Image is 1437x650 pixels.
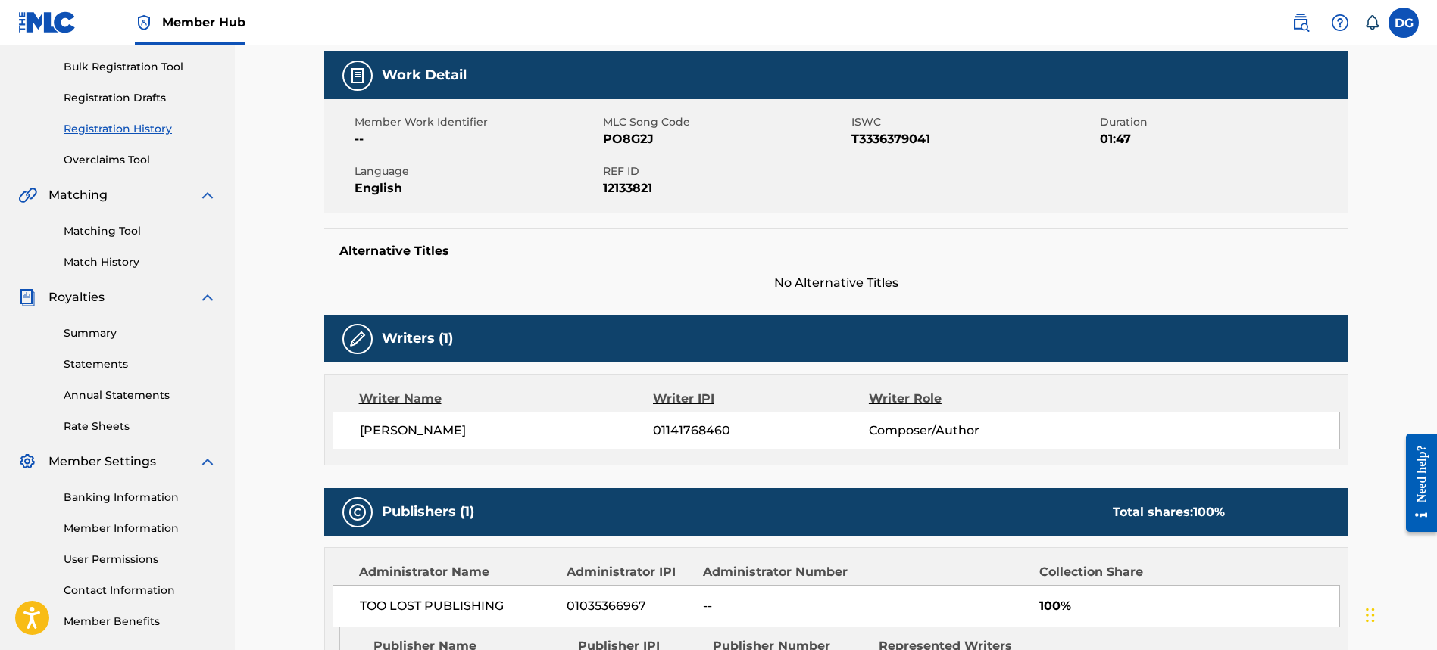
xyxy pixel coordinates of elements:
span: REF ID [603,163,848,179]
a: Summary [64,325,217,341]
iframe: Resource Center [1395,422,1437,544]
div: Administrator Name [359,563,555,581]
span: 01141768460 [653,421,868,440]
div: User Menu [1389,8,1419,38]
a: Banking Information [64,490,217,505]
iframe: Chat Widget [1361,577,1437,650]
span: Member Work Identifier [355,114,599,130]
span: T3336379041 [851,130,1096,148]
div: Help [1325,8,1355,38]
div: Collection Share [1039,563,1186,581]
span: -- [703,597,860,615]
span: Language [355,163,599,179]
span: ISWC [851,114,1096,130]
img: expand [198,288,217,306]
span: -- [355,130,599,148]
span: 12133821 [603,179,848,197]
span: 100 % [1193,505,1225,519]
img: expand [198,453,217,471]
a: Member Information [64,521,217,536]
h5: Publishers (1) [382,503,474,521]
span: TOO LOST PUBLISHING [360,597,556,615]
h5: Alternative Titles [339,244,1333,259]
span: Composer/Author [869,421,1065,440]
img: Work Detail [348,67,367,85]
a: Contact Information [64,583,217,599]
div: Writer Role [869,390,1065,408]
span: 01035366967 [567,597,692,615]
img: MLC Logo [18,11,77,33]
img: search [1292,14,1310,32]
span: 100% [1039,597,1339,615]
a: Registration History [64,121,217,137]
a: Public Search [1285,8,1316,38]
img: Member Settings [18,453,36,471]
h5: Writers (1) [382,330,453,347]
span: 01:47 [1100,130,1345,148]
a: Match History [64,254,217,270]
img: Publishers [348,503,367,521]
span: Royalties [48,288,105,306]
a: Bulk Registration Tool [64,59,217,75]
img: Top Rightsholder [135,14,153,32]
a: Rate Sheets [64,418,217,434]
span: MLC Song Code [603,114,848,130]
span: [PERSON_NAME] [360,421,654,440]
div: Drag [1366,592,1375,638]
span: PO8G2J [603,130,848,148]
span: No Alternative Titles [324,274,1348,292]
a: Annual Statements [64,387,217,403]
div: Notifications [1364,15,1379,30]
span: Duration [1100,114,1345,130]
a: Statements [64,356,217,372]
span: Matching [48,186,108,204]
img: expand [198,186,217,204]
img: Writers [348,330,367,348]
div: Writer IPI [653,390,869,408]
h5: Work Detail [382,67,467,84]
div: Total shares: [1113,503,1225,521]
div: Administrator Number [703,563,860,581]
img: Royalties [18,288,36,306]
div: Writer Name [359,390,654,408]
a: User Permissions [64,552,217,568]
span: English [355,179,599,197]
a: Member Benefits [64,614,217,630]
img: help [1331,14,1349,32]
img: Matching [18,186,37,204]
span: Member Settings [48,453,156,471]
a: Matching Tool [64,223,217,239]
span: Member Hub [162,14,245,31]
a: Registration Drafts [64,90,217,106]
a: Overclaims Tool [64,152,217,168]
div: Administrator IPI [567,563,692,581]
